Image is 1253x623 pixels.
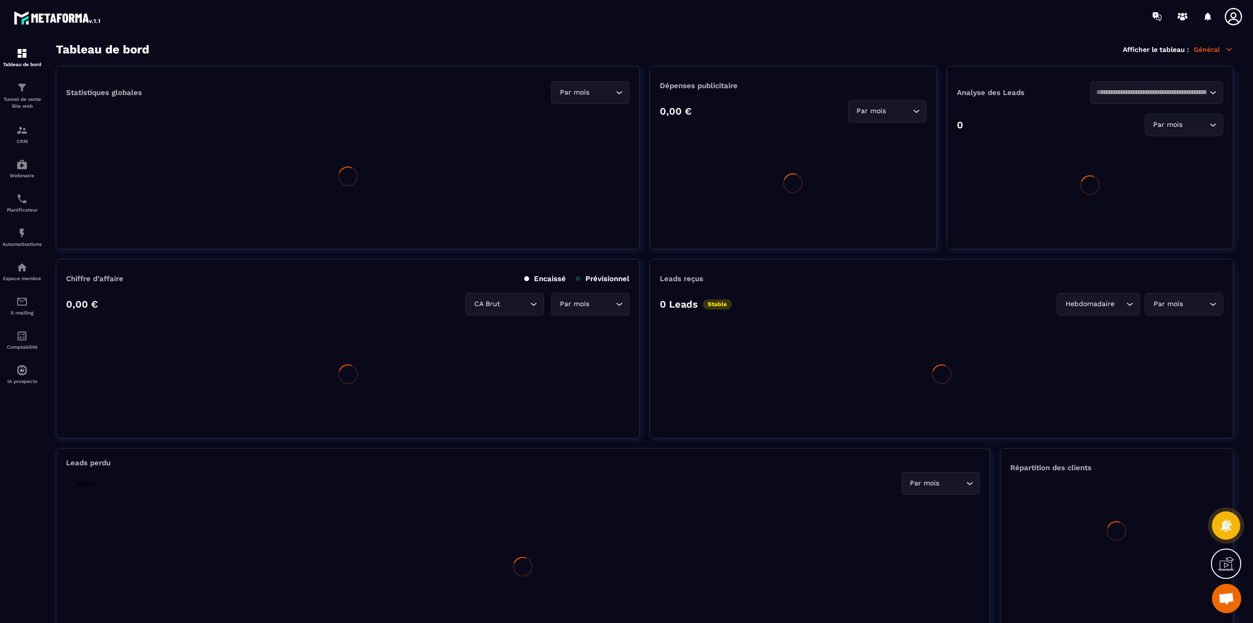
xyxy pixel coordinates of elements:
[703,299,732,310] p: Stable
[2,74,42,117] a: formationformationTunnel de vente Site web
[66,458,111,467] p: Leads perdu
[660,298,698,310] p: 0 Leads
[1194,45,1233,54] p: Général
[465,293,544,315] div: Search for option
[902,472,980,495] div: Search for option
[71,479,100,489] p: Stable
[2,151,42,186] a: automationsautomationsWebinaire
[16,364,28,376] img: automations
[2,117,42,151] a: formationformationCRM
[1185,120,1207,130] input: Search for option
[1123,46,1189,53] p: Afficher le tableau :
[16,262,28,273] img: automations
[957,119,963,131] p: 0
[660,274,703,283] p: Leads reçus
[1090,81,1223,104] div: Search for option
[2,379,42,384] p: IA prospects
[16,330,28,342] img: accountant
[66,274,123,283] p: Chiffre d’affaire
[1145,293,1223,315] div: Search for option
[908,478,942,489] span: Par mois
[942,478,964,489] input: Search for option
[1063,299,1116,310] span: Hebdomadaire
[16,227,28,239] img: automations
[2,276,42,281] p: Espace membre
[2,186,42,220] a: schedulerschedulerPlanificateur
[1185,299,1207,310] input: Search for option
[551,81,629,104] div: Search for option
[591,87,613,98] input: Search for option
[551,293,629,315] div: Search for option
[524,274,566,283] p: Encaissé
[957,88,1090,97] p: Analyse des Leads
[2,344,42,350] p: Comptabilité
[660,81,926,90] p: Dépenses publicitaire
[16,159,28,170] img: automations
[1116,299,1124,310] input: Search for option
[472,299,502,310] span: CA Brut
[576,274,629,283] p: Prévisionnel
[14,9,102,26] img: logo
[557,87,591,98] span: Par mois
[56,43,149,56] h3: Tableau de bord
[1096,87,1207,98] input: Search for option
[16,82,28,94] img: formation
[2,40,42,74] a: formationformationTableau de bord
[502,299,528,310] input: Search for option
[2,96,42,110] p: Tunnel de vente Site web
[1145,114,1223,136] div: Search for option
[888,106,910,117] input: Search for option
[1151,120,1185,130] span: Par mois
[66,298,98,310] p: 0,00 €
[1010,463,1223,472] p: Répartition des clients
[1057,293,1140,315] div: Search for option
[2,207,42,213] p: Planificateur
[2,139,42,144] p: CRM
[660,105,692,117] p: 0,00 €
[2,288,42,323] a: emailemailE-mailing
[16,193,28,205] img: scheduler
[557,299,591,310] span: Par mois
[2,220,42,254] a: automationsautomationsAutomatisations
[2,62,42,67] p: Tableau de bord
[2,173,42,178] p: Webinaire
[2,323,42,357] a: accountantaccountantComptabilité
[2,241,42,247] p: Automatisations
[848,100,927,122] div: Search for option
[2,254,42,288] a: automationsautomationsEspace membre
[1151,299,1185,310] span: Par mois
[1212,584,1241,613] div: Mở cuộc trò chuyện
[16,48,28,59] img: formation
[855,106,888,117] span: Par mois
[16,124,28,136] img: formation
[66,88,142,97] p: Statistiques globales
[16,296,28,308] img: email
[591,299,613,310] input: Search for option
[2,310,42,315] p: E-mailing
